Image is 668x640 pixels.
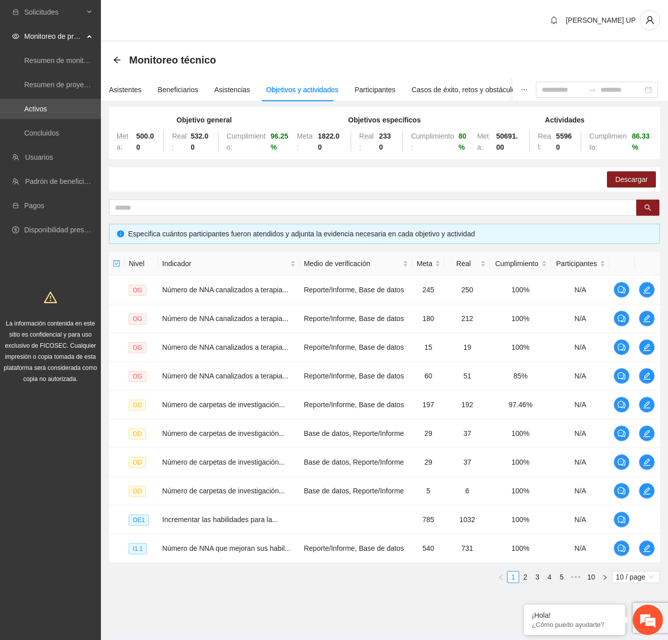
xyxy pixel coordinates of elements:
td: Reporte/Informe, Base de datos [300,391,412,419]
span: edit [639,372,654,380]
div: Objetivos y actividades [266,84,339,95]
span: arrow-left [113,56,121,64]
button: comment [614,339,630,355]
span: to [588,86,596,94]
td: 1032 [444,505,490,534]
button: edit [639,425,655,441]
strong: 2330 [379,132,391,151]
button: comment [614,368,630,384]
span: OD [129,400,146,411]
a: 2 [520,571,531,583]
button: comment [614,454,630,470]
span: Solicitudes [24,2,84,22]
div: ¡Hola! [532,611,618,619]
td: 19 [444,333,490,362]
a: Resumen de proyectos aprobados [24,81,132,89]
span: Medio de verificación [304,258,401,269]
span: Número de carpetas de investigación... [162,429,285,437]
th: Medio de verificación [300,252,412,276]
div: Page Size [612,571,660,583]
span: OG [129,313,146,325]
span: Participantes [555,258,598,269]
td: 60 [412,362,444,391]
span: Real [449,258,478,269]
td: 85% [490,362,551,391]
div: Asistencias [214,84,250,95]
strong: Actividades [545,116,585,124]
span: Número de NNA canalizados a terapia... [162,286,289,294]
td: Base de datos, Reporte/Informe [300,477,412,505]
td: N/A [551,534,609,563]
li: 2 [519,571,531,583]
button: ellipsis [513,78,536,101]
td: 100% [490,477,551,505]
td: N/A [551,304,609,333]
span: Real: [538,132,551,151]
a: Activos [24,105,47,113]
td: N/A [551,448,609,477]
span: edit [639,314,654,323]
button: edit [639,397,655,413]
li: 4 [543,571,555,583]
span: check-square [113,260,120,267]
li: Previous Page [495,571,507,583]
span: 10 / page [616,571,656,583]
li: Next 5 Pages [568,571,584,583]
button: Descargar [607,171,656,187]
span: OG [129,285,146,296]
span: Cumplimiento [494,258,539,269]
td: N/A [551,362,609,391]
span: Número de NNA canalizados a terapia... [162,343,289,351]
button: comment [614,511,630,528]
td: 100% [490,534,551,563]
td: 51 [444,362,490,391]
td: 731 [444,534,490,563]
span: user [640,16,659,25]
a: 10 [584,571,598,583]
button: left [495,571,507,583]
span: OD [129,428,146,439]
span: I1.1 [129,543,147,554]
td: 37 [444,448,490,477]
strong: 55960 [556,132,572,151]
span: Incrementar las habilidades para la... [162,516,279,524]
span: bell [546,16,562,24]
button: comment [614,282,630,298]
span: Número de NNA canalizados a terapia... [162,372,289,380]
span: Meta: [477,132,489,151]
div: Asistentes [109,84,142,95]
strong: 1822.00 [318,132,340,151]
td: Reporte/Informe, Base de datos [300,276,412,304]
td: Base de datos, Reporte/Informe [300,448,412,477]
span: OE1 [129,515,149,526]
span: Número de carpetas de investigación... [162,487,285,495]
button: user [640,10,660,30]
button: edit [639,540,655,556]
strong: 500.00 [136,132,154,151]
th: Participantes [551,252,609,276]
a: 4 [544,571,555,583]
td: 100% [490,333,551,362]
td: 29 [412,419,444,448]
span: edit [639,401,654,409]
a: 5 [556,571,567,583]
span: Número de carpetas de investigación... [162,401,285,409]
li: 10 [584,571,599,583]
span: Número de NNA que mejoran sus habil... [162,544,291,552]
td: 100% [490,505,551,534]
td: 540 [412,534,444,563]
span: edit [639,343,654,351]
div: Participantes [355,84,396,95]
a: Disponibilidad presupuestal [24,226,110,234]
td: N/A [551,419,609,448]
strong: 532.00 [191,132,208,151]
button: comment [614,425,630,441]
span: Descargar [615,174,648,185]
button: comment [614,310,630,327]
strong: 80 % [459,132,467,151]
span: inbox [12,9,19,16]
td: 100% [490,276,551,304]
button: search [636,200,659,216]
td: 15 [412,333,444,362]
button: edit [639,454,655,470]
